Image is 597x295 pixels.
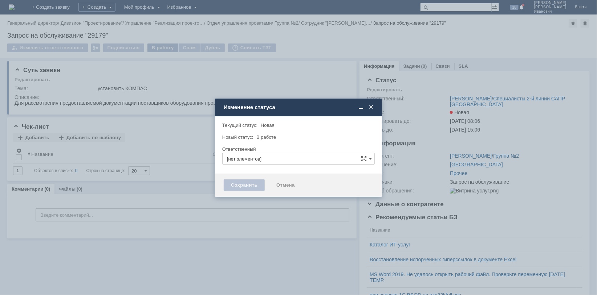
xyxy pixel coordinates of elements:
span: Свернуть (Ctrl + M) [357,104,365,111]
span: Новая [261,122,275,128]
label: Текущий статус: [222,122,257,128]
label: Новый статус: [222,134,253,140]
div: Изменение статуса [224,104,375,111]
div: Ответственный [222,147,373,151]
span: Закрыть [367,104,375,111]
span: Сложная форма [361,156,367,162]
span: В работе [256,134,276,140]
